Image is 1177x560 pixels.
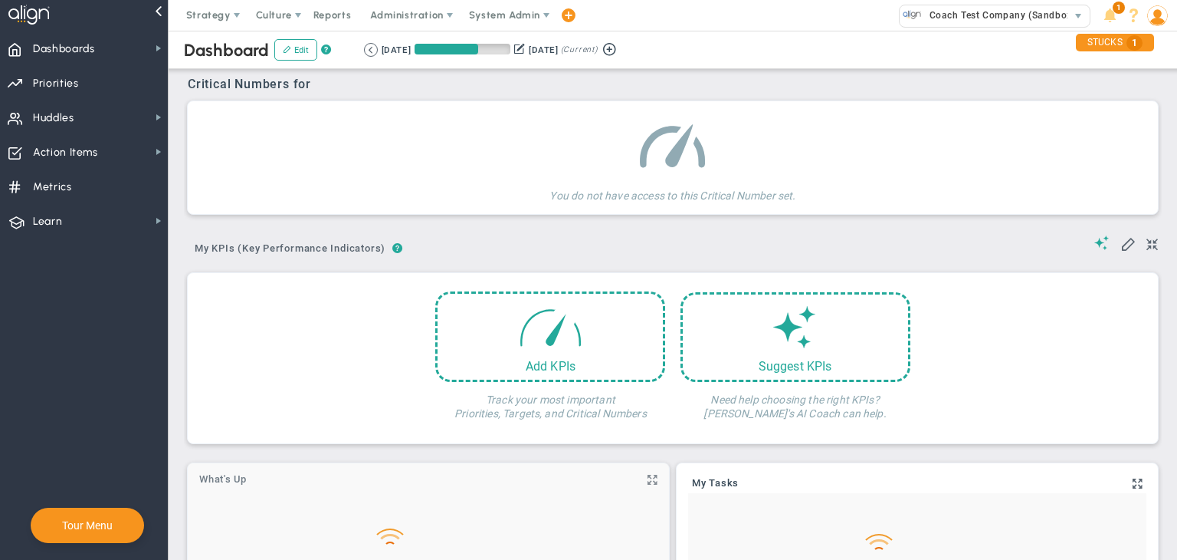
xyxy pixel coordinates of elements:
[33,206,62,238] span: Learn
[1147,5,1168,26] img: 64089.Person.photo
[33,68,79,100] span: Priorities
[186,9,231,21] span: Strategy
[922,5,1075,25] span: Coach Test Company (Sandbox)
[529,43,558,57] div: [DATE]
[1076,34,1154,51] div: STUCKS
[33,102,74,134] span: Huddles
[692,478,739,489] span: My Tasks
[33,33,95,65] span: Dashboards
[1094,236,1110,250] span: Suggestions (AI Feature)
[561,43,598,57] span: (Current)
[382,43,411,57] div: [DATE]
[370,9,443,21] span: Administration
[469,9,540,21] span: System Admin
[256,9,292,21] span: Culture
[184,40,269,61] span: Dashboard
[57,519,117,532] button: Tour Menu
[1120,236,1136,251] span: Edit My KPIs
[435,382,665,420] h4: Track your most important Priorities, Targets, and Critical Numbers
[1126,35,1143,51] span: 1
[188,236,392,261] span: My KPIs (Key Performance Indicators)
[692,478,739,490] a: My Tasks
[1113,2,1125,14] span: 1
[549,178,795,203] h4: You do not have access to this Critical Number set.
[274,39,317,61] button: Edit
[683,359,908,374] div: Suggest KPIs
[415,44,510,54] div: Period Progress: 66% Day 60 of 90 with 30 remaining.
[188,77,315,91] span: Critical Numbers for
[364,43,378,57] button: Go to previous period
[438,359,663,374] div: Add KPIs
[680,382,910,420] h4: Need help choosing the right KPIs? [PERSON_NAME]'s AI Coach can help.
[1067,5,1090,27] span: select
[33,171,72,203] span: Metrics
[188,236,392,263] button: My KPIs (Key Performance Indicators)
[33,137,98,169] span: Action Items
[903,5,922,25] img: 33603.Company.photo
